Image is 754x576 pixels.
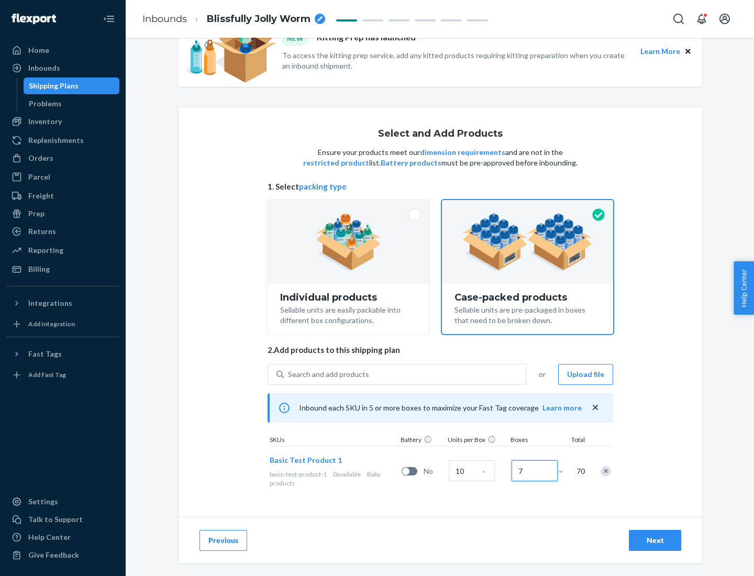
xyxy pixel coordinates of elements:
[299,181,347,192] button: packing type
[303,158,369,168] button: restricted product
[6,493,119,510] a: Settings
[268,181,613,192] span: 1. Select
[28,172,50,182] div: Parcel
[282,31,308,46] div: NEW
[28,370,66,379] div: Add Fast Tag
[734,261,754,315] button: Help Center
[454,303,601,326] div: Sellable units are pre-packaged in boxes that need to be broken down.
[454,292,601,303] div: Case-packed products
[134,4,334,35] ol: breadcrumbs
[28,208,45,219] div: Prep
[270,455,342,466] button: Basic Test Product 1
[714,8,735,29] button: Open account menu
[28,191,54,201] div: Freight
[280,303,417,326] div: Sellable units are easily packable into different box configurations.
[508,435,561,446] div: Boxes
[512,460,558,481] input: Number of boxes
[28,349,62,359] div: Fast Tags
[28,298,72,308] div: Integrations
[29,98,62,109] div: Problems
[558,364,613,385] button: Upload file
[28,532,71,542] div: Help Center
[420,147,505,158] button: dimension requirements
[629,530,681,551] button: Next
[6,261,119,278] a: Billing
[28,135,84,146] div: Replenishments
[6,205,119,222] a: Prep
[28,45,49,56] div: Home
[601,466,611,477] div: Remove Item
[640,46,680,57] button: Learn More
[29,81,79,91] div: Shipping Plans
[24,77,120,94] a: Shipping Plans
[378,129,503,139] h1: Select and Add Products
[270,456,342,464] span: Basic Test Product 1
[28,550,79,560] div: Give Feedback
[316,213,381,271] img: individual-pack.facf35554cb0f1810c75b2bd6df2d64e.png
[6,150,119,167] a: Orders
[6,242,119,259] a: Reporting
[6,187,119,204] a: Freight
[6,316,119,333] a: Add Integration
[6,547,119,563] button: Give Feedback
[280,292,417,303] div: Individual products
[270,470,397,488] div: Baby products
[6,132,119,149] a: Replenishments
[288,369,369,380] div: Search and add products
[559,466,569,477] span: =
[6,223,119,240] a: Returns
[446,435,508,446] div: Units per Box
[282,50,631,71] p: To access the kitting prep service, add any kitted products requiring kitting preparation when yo...
[207,13,311,26] span: Blissfully Jolly Worm
[28,496,58,507] div: Settings
[561,435,587,446] div: Total
[542,403,582,413] button: Learn more
[462,213,593,271] img: case-pack.59cecea509d18c883b923b81aeac6d0b.png
[590,402,601,413] button: close
[6,529,119,546] a: Help Center
[449,460,495,481] input: Case Quantity
[6,42,119,59] a: Home
[24,95,120,112] a: Problems
[333,470,361,478] span: 0 available
[28,245,63,256] div: Reporting
[302,147,579,168] p: Ensure your products meet our and are not in the list. must be pre-approved before inbounding.
[270,470,327,478] span: basic-test-product-1
[142,13,187,25] a: Inbounds
[28,264,50,274] div: Billing
[28,116,62,127] div: Inventory
[268,435,398,446] div: SKUs
[381,158,441,168] button: Battery products
[691,8,712,29] button: Open notifications
[6,169,119,185] a: Parcel
[12,14,56,24] img: Flexport logo
[424,466,445,477] span: No
[28,153,53,163] div: Orders
[6,113,119,130] a: Inventory
[199,530,247,551] button: Previous
[574,466,585,477] span: 70
[638,535,672,546] div: Next
[317,31,416,46] p: Kitting Prep has launched
[6,60,119,76] a: Inbounds
[6,367,119,383] a: Add Fast Tag
[98,8,119,29] button: Close Navigation
[539,369,546,380] span: or
[28,63,60,73] div: Inbounds
[682,46,694,57] button: Close
[6,511,119,528] a: Talk to Support
[28,514,83,525] div: Talk to Support
[28,226,56,237] div: Returns
[268,345,613,356] span: 2. Add products to this shipping plan
[398,435,446,446] div: Battery
[268,393,613,423] div: Inbound each SKU in 5 or more boxes to maximize your Fast Tag coverage
[668,8,689,29] button: Open Search Box
[6,346,119,362] button: Fast Tags
[6,295,119,312] button: Integrations
[28,319,75,328] div: Add Integration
